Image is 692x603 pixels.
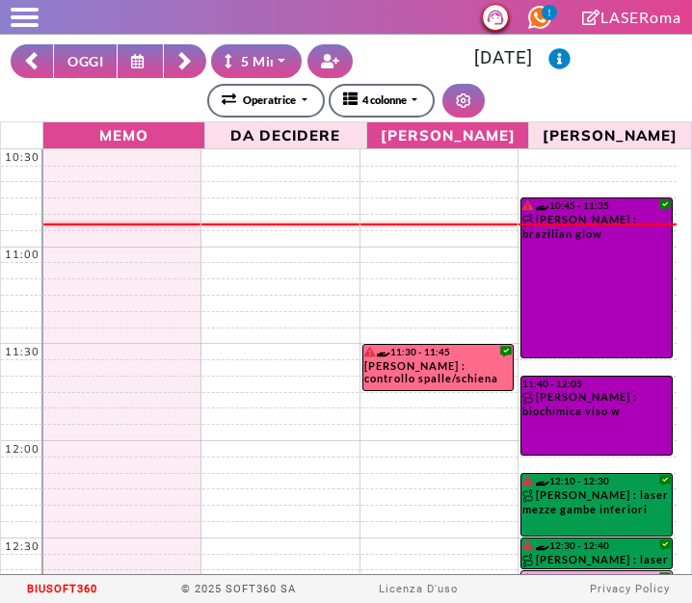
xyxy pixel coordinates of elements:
img: PERCORSO [522,214,536,227]
span: [PERSON_NAME] [534,124,686,144]
div: [PERSON_NAME] : biochimica viso w [522,390,671,423]
i: Il cliente ha degli insoluti [522,476,533,485]
div: 11:00 [1,248,43,261]
img: PERCORSO [522,391,536,405]
div: [PERSON_NAME] : laser ascelle [522,553,671,568]
i: Il cliente ha degli insoluti [522,200,533,210]
div: [PERSON_NAME] : brazilian glow [522,213,671,246]
div: 12:00 [1,442,43,456]
a: Licenza D'uso [379,583,458,595]
div: 11:30 - 11:45 [364,346,512,358]
div: 12:40 - 13:15 [522,572,671,585]
i: Clicca per andare alla pagina di firma [582,10,600,25]
img: PERCORSO [522,554,536,567]
button: OGGI [53,44,118,78]
span: Memo [48,124,200,144]
a: LASERoma [582,8,681,26]
div: 11:40 - 12:05 [522,378,671,389]
i: Il cliente ha degli insoluti [522,540,533,550]
div: 10:45 - 11:35 [522,199,671,212]
i: Il cliente ha degli insoluti [364,347,375,356]
span: [PERSON_NAME] [372,124,523,144]
div: 10:30 [1,150,43,164]
div: [PERSON_NAME] : controllo spalle/schiena [364,359,512,390]
div: 12:30 - 12:40 [522,539,671,552]
div: 5 Minuti [225,51,296,71]
button: Crea nuovo contatto rapido [307,44,354,78]
span: Da Decidere [210,124,361,144]
div: 11:30 [1,345,43,358]
img: PERCORSO [522,489,536,503]
div: 12:10 - 12:30 [522,475,671,487]
div: [PERSON_NAME] : laser mezze gambe inferiori [522,488,671,521]
a: Privacy Policy [590,583,670,595]
h3: [DATE] [364,47,681,69]
div: 12:30 [1,539,43,553]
